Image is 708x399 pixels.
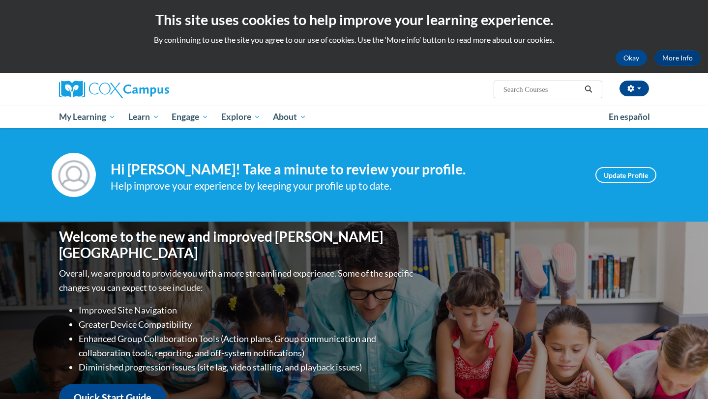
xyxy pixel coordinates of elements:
[59,266,415,295] p: Overall, we are proud to provide you with a more streamlined experience. Some of the specific cha...
[79,332,415,360] li: Enhanced Group Collaboration Tools (Action plans, Group communication and collaboration tools, re...
[215,106,267,128] a: Explore
[128,111,159,123] span: Learn
[602,107,656,127] a: En español
[79,303,415,317] li: Improved Site Navigation
[59,81,246,98] a: Cox Campus
[616,50,647,66] button: Okay
[273,111,306,123] span: About
[581,84,596,95] button: Search
[53,106,122,128] a: My Learning
[172,111,208,123] span: Engage
[267,106,313,128] a: About
[79,360,415,374] li: Diminished progression issues (site lag, video stalling, and playback issues)
[52,153,96,197] img: Profile Image
[7,34,701,45] p: By continuing to use the site you agree to our use of cookies. Use the ‘More info’ button to read...
[595,167,656,183] a: Update Profile
[669,360,700,391] iframe: Button to launch messaging window
[609,112,650,122] span: En español
[79,317,415,332] li: Greater Device Compatibility
[122,106,166,128] a: Learn
[221,111,261,123] span: Explore
[7,10,701,29] h2: This site uses cookies to help improve your learning experience.
[165,106,215,128] a: Engage
[59,111,116,123] span: My Learning
[502,84,581,95] input: Search Courses
[654,50,701,66] a: More Info
[111,178,581,194] div: Help improve your experience by keeping your profile up to date.
[59,81,169,98] img: Cox Campus
[44,106,664,128] div: Main menu
[619,81,649,96] button: Account Settings
[59,228,415,261] h1: Welcome to the new and improved [PERSON_NAME][GEOGRAPHIC_DATA]
[111,161,581,178] h4: Hi [PERSON_NAME]! Take a minute to review your profile.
